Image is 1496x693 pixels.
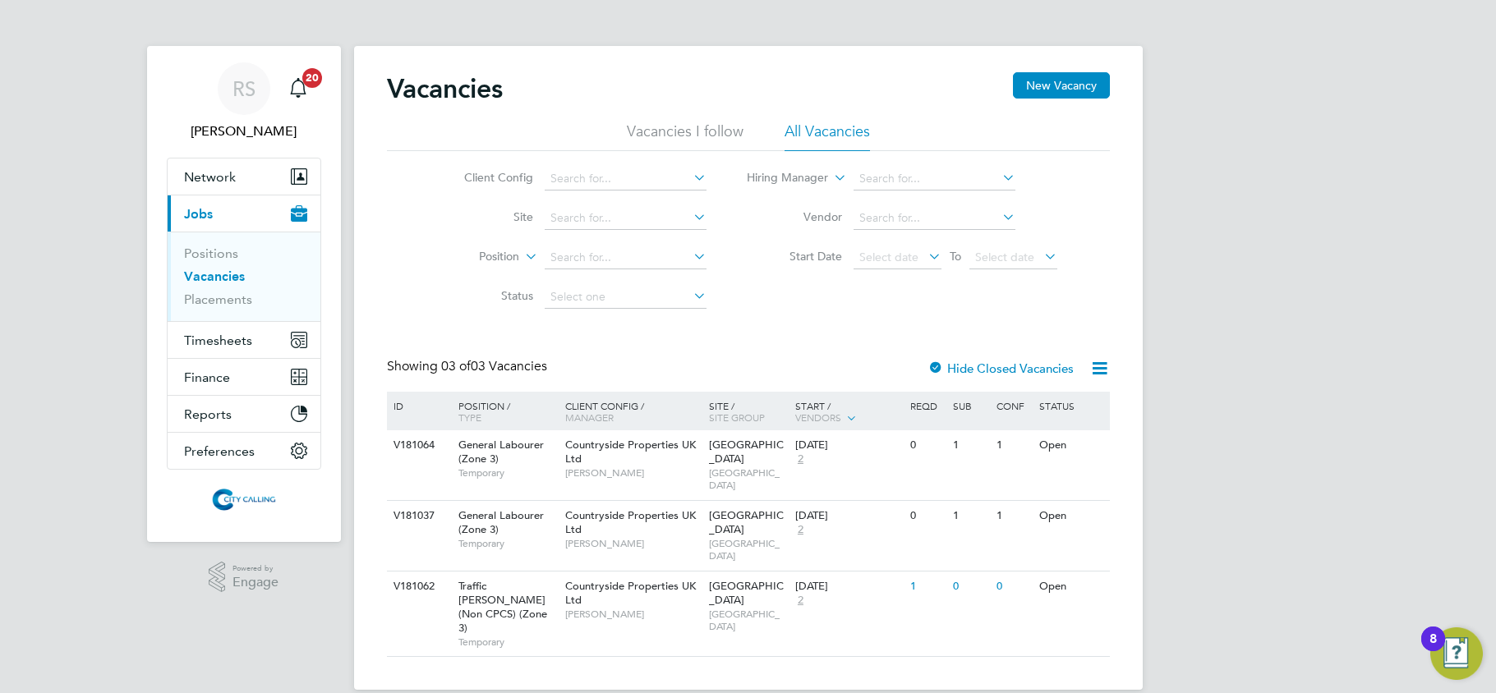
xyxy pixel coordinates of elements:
[906,430,949,461] div: 0
[795,594,806,608] span: 2
[854,168,1015,190] input: Search for...
[928,360,1074,376] label: Hide Closed Vacancies
[387,72,503,105] h2: Vacancies
[167,122,321,141] span: Raje Saravanamuthu
[709,411,765,424] span: Site Group
[565,508,696,536] span: Countryside Properties UK Ltd
[627,122,743,151] li: Vacancies I follow
[791,392,906,433] div: Start /
[949,501,992,531] div: 1
[168,158,320,195] button: Network
[705,392,791,431] div: Site /
[709,508,784,536] span: [GEOGRAPHIC_DATA]
[748,249,842,264] label: Start Date
[734,170,828,186] label: Hiring Manager
[184,369,230,385] span: Finance
[389,430,447,461] div: V181064
[232,562,278,576] span: Powered by
[565,537,701,550] span: [PERSON_NAME]
[565,466,701,480] span: [PERSON_NAME]
[1429,639,1437,660] div: 8
[545,168,707,190] input: Search for...
[565,438,696,466] span: Countryside Properties UK Ltd
[282,62,315,115] a: 20
[458,466,557,480] span: Temporary
[389,501,447,531] div: V181037
[168,396,320,432] button: Reports
[709,438,784,466] span: [GEOGRAPHIC_DATA]
[389,392,447,420] div: ID
[167,62,321,141] a: RS[PERSON_NAME]
[458,508,544,536] span: General Labourer (Zone 3)
[1430,627,1483,680] button: Open Resource Center, 8 new notifications
[184,443,255,459] span: Preferences
[184,333,252,348] span: Timesheets
[992,571,1035,602] div: 0
[184,406,232,422] span: Reports
[446,392,561,431] div: Position /
[949,392,992,420] div: Sub
[906,392,949,420] div: Reqd
[1013,72,1110,99] button: New Vacancy
[168,359,320,395] button: Finance
[387,358,550,375] div: Showing
[439,209,533,224] label: Site
[441,358,471,374] span: 03 of
[168,195,320,232] button: Jobs
[748,209,842,224] label: Vendor
[458,438,544,466] span: General Labourer (Zone 3)
[709,537,787,562] span: [GEOGRAPHIC_DATA]
[458,411,481,424] span: Type
[545,286,707,309] input: Select one
[795,523,806,537] span: 2
[1035,501,1107,531] div: Open
[184,206,213,222] span: Jobs
[992,430,1035,461] div: 1
[561,392,705,431] div: Client Config /
[945,246,966,267] span: To
[906,571,949,602] div: 1
[208,486,278,512] img: citycalling-logo-retina.png
[709,466,787,492] span: [GEOGRAPHIC_DATA]
[795,580,902,594] div: [DATE]
[184,246,238,261] a: Positions
[458,537,557,550] span: Temporary
[565,579,696,607] span: Countryside Properties UK Ltd
[232,78,255,99] span: RS
[795,452,806,466] span: 2
[545,246,707,269] input: Search for...
[992,392,1035,420] div: Conf
[709,608,787,633] span: [GEOGRAPHIC_DATA]
[458,636,557,649] span: Temporary
[565,411,614,424] span: Manager
[425,249,519,265] label: Position
[168,433,320,469] button: Preferences
[565,608,701,621] span: [PERSON_NAME]
[184,291,252,307] a: Placements
[232,576,278,590] span: Engage
[906,501,949,531] div: 0
[439,288,533,303] label: Status
[795,509,902,523] div: [DATE]
[1035,392,1107,420] div: Status
[209,562,278,593] a: Powered byEngage
[1035,571,1107,602] div: Open
[975,250,1034,264] span: Select date
[147,46,341,542] nav: Main navigation
[949,430,992,461] div: 1
[785,122,870,151] li: All Vacancies
[709,579,784,607] span: [GEOGRAPHIC_DATA]
[168,232,320,321] div: Jobs
[167,486,321,512] a: Go to home page
[439,170,533,185] label: Client Config
[458,579,547,635] span: Traffic [PERSON_NAME] (Non CPCS) (Zone 3)
[992,501,1035,531] div: 1
[949,571,992,602] div: 0
[1035,430,1107,461] div: Open
[795,411,841,424] span: Vendors
[302,68,322,88] span: 20
[441,358,547,374] span: 03 Vacancies
[859,250,918,264] span: Select date
[545,207,707,230] input: Search for...
[184,268,245,284] a: Vacancies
